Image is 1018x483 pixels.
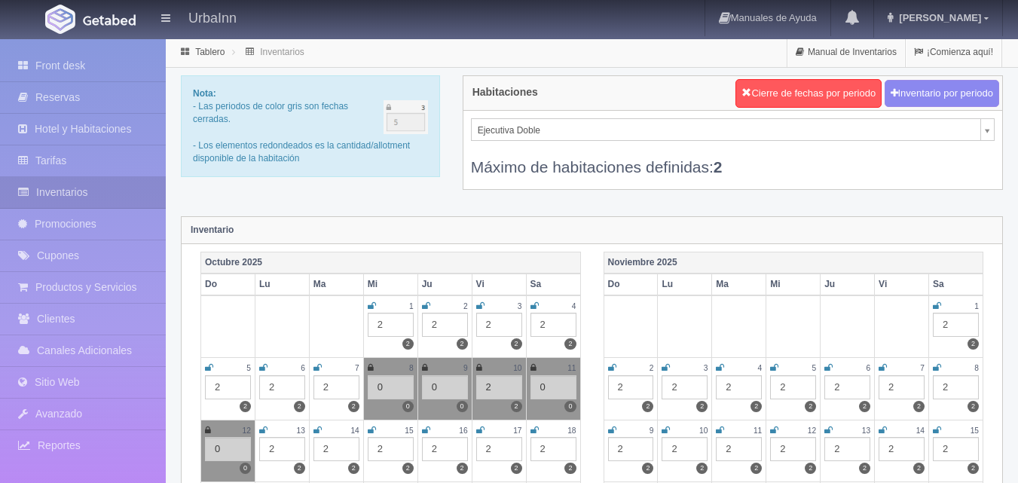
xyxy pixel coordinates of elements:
label: 2 [913,401,925,412]
div: 2 [608,437,654,461]
div: 2 [530,437,576,461]
a: ¡Comienza aquí! [906,38,1001,67]
th: Lu [658,274,712,295]
small: 3 [518,302,522,310]
label: 0 [240,463,251,474]
th: Vi [875,274,929,295]
label: 2 [457,463,468,474]
div: 2 [476,437,522,461]
div: 2 [933,437,979,461]
div: 2 [933,375,979,399]
small: 4 [572,302,576,310]
div: 0 [530,375,576,399]
div: 2 [422,313,468,337]
th: Sa [929,274,983,295]
button: Inventario por periodo [885,80,999,108]
div: 2 [770,437,816,461]
div: 2 [259,375,305,399]
div: 2 [716,375,762,399]
small: 1 [409,302,414,310]
th: Octubre 2025 [201,252,581,274]
div: 2 [259,437,305,461]
img: Getabed [83,14,136,26]
label: 2 [511,463,522,474]
small: 7 [920,364,925,372]
div: 2 [662,375,708,399]
th: Noviembre 2025 [604,252,983,274]
div: 2 [879,375,925,399]
small: 5 [812,364,817,372]
label: 2 [294,463,305,474]
th: Lu [255,274,309,295]
label: 2 [294,401,305,412]
div: 2 [770,375,816,399]
small: 4 [758,364,763,372]
div: 2 [368,437,414,461]
img: Getabed [45,5,75,34]
label: 2 [564,463,576,474]
label: 2 [696,463,708,474]
strong: Inventario [191,225,234,235]
th: Ma [309,274,363,295]
label: 2 [564,338,576,350]
div: 2 [716,437,762,461]
small: 14 [350,426,359,435]
label: 2 [402,338,414,350]
h4: UrbaInn [188,8,237,26]
small: 18 [567,426,576,435]
label: 2 [642,401,653,412]
th: Mi [766,274,821,295]
label: 2 [402,463,414,474]
span: [PERSON_NAME] [895,12,981,23]
label: 2 [348,401,359,412]
small: 13 [297,426,305,435]
label: 2 [751,401,762,412]
small: 15 [405,426,413,435]
small: 8 [409,364,414,372]
small: 7 [355,364,359,372]
label: 2 [751,463,762,474]
small: 6 [301,364,305,372]
label: 2 [240,401,251,412]
small: 11 [754,426,762,435]
label: 2 [968,338,979,350]
div: 2 [933,313,979,337]
label: 2 [805,401,816,412]
th: Mi [363,274,417,295]
h4: Habitaciones [472,87,538,98]
div: 0 [368,375,414,399]
a: Tablero [195,47,225,57]
label: 2 [968,401,979,412]
th: Ju [821,274,875,295]
label: 0 [457,401,468,412]
th: Do [604,274,658,295]
div: 2 [476,313,522,337]
label: 2 [642,463,653,474]
div: 2 [476,375,522,399]
small: 5 [246,364,251,372]
div: 2 [313,437,359,461]
small: 16 [459,426,467,435]
div: 2 [662,437,708,461]
small: 12 [243,426,251,435]
button: Cierre de fechas por periodo [735,79,882,108]
img: cutoff.png [384,100,428,134]
div: 2 [824,437,870,461]
div: 2 [313,375,359,399]
div: - Las periodos de color gris son fechas cerradas. - Los elementos redondeados es la cantidad/allo... [181,75,440,177]
div: 0 [205,437,251,461]
small: 1 [974,302,979,310]
span: Ejecutiva Doble [478,119,974,142]
a: Ejecutiva Doble [471,118,995,141]
div: 2 [879,437,925,461]
label: 0 [402,401,414,412]
div: 2 [422,437,468,461]
small: 14 [916,426,925,435]
small: 10 [513,364,521,372]
a: Manual de Inventarios [787,38,905,67]
div: Máximo de habitaciones definidas: [471,141,995,178]
label: 2 [348,463,359,474]
div: 2 [824,375,870,399]
label: 2 [859,401,870,412]
label: 2 [696,401,708,412]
